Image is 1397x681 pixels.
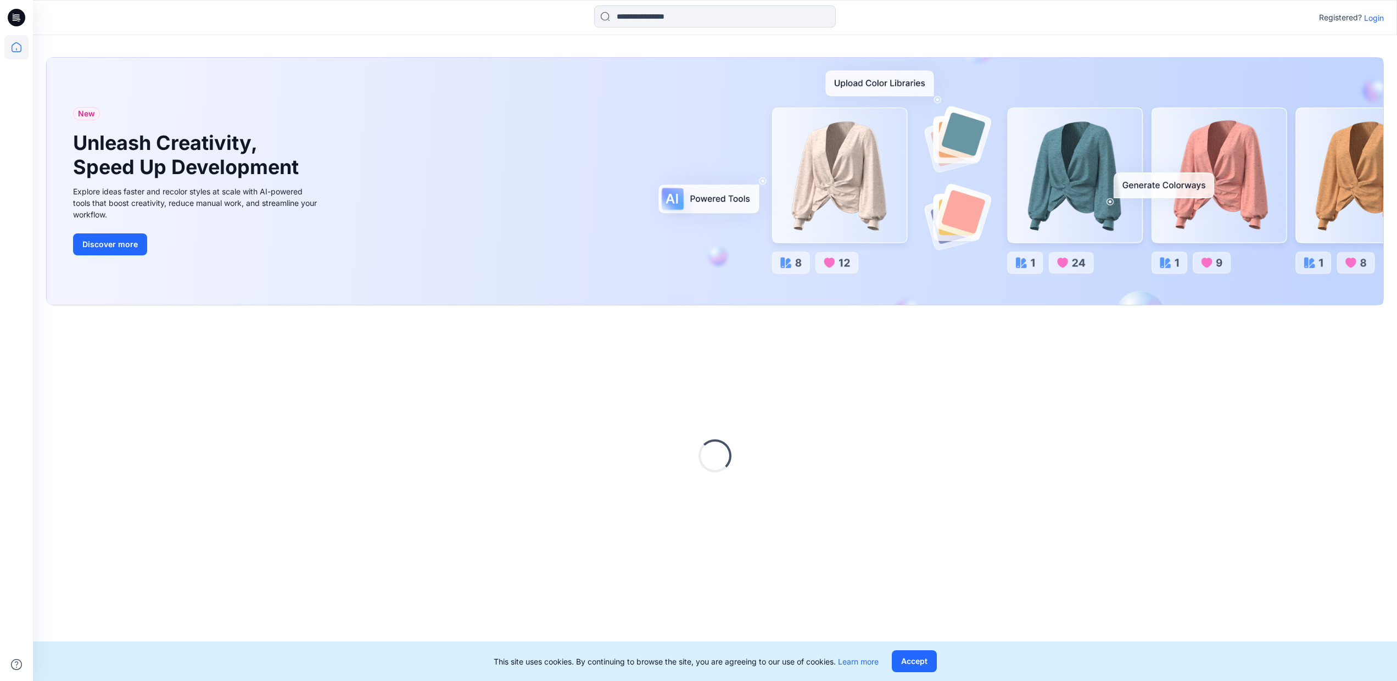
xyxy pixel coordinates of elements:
[78,107,95,120] span: New
[73,186,320,220] div: Explore ideas faster and recolor styles at scale with AI-powered tools that boost creativity, red...
[494,656,879,667] p: This site uses cookies. By continuing to browse the site, you are agreeing to our use of cookies.
[73,233,147,255] button: Discover more
[838,657,879,666] a: Learn more
[1364,12,1384,24] p: Login
[892,650,937,672] button: Accept
[73,131,304,178] h1: Unleash Creativity, Speed Up Development
[73,233,320,255] a: Discover more
[1319,11,1362,24] p: Registered?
